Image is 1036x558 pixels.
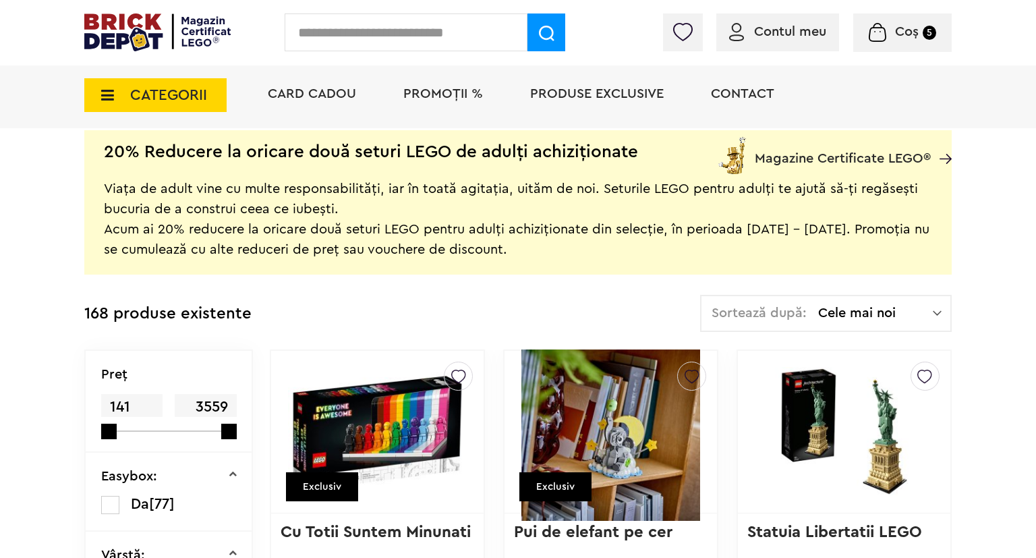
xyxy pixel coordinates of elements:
[281,524,471,540] a: Cu Totii Suntem Minunati
[754,25,826,38] span: Contul meu
[895,25,919,38] span: Coș
[101,394,163,439] span: 141 Lei
[755,134,931,165] span: Magazine Certificate LEGO®
[931,134,952,148] a: Magazine Certificate LEGO®
[149,497,175,511] span: [77]
[530,87,664,101] a: Produse exclusive
[84,295,252,333] div: 168 produse existente
[101,470,157,483] p: Easybox:
[712,306,807,320] span: Sortează după:
[711,87,774,101] a: Contact
[747,524,922,540] a: Statuia Libertatii LEGO
[268,87,356,101] a: Card Cadou
[101,368,127,381] p: Preţ
[175,394,236,439] span: 3559 Lei
[130,88,207,103] span: CATEGORII
[729,25,826,38] a: Contul meu
[755,364,933,500] img: Statuia Libertatii LEGO
[514,524,672,540] a: Pui de elefant pe cer
[403,87,483,101] a: PROMOȚII %
[521,337,700,526] img: Pui de elefant pe cer
[923,26,936,40] small: 5
[286,472,358,501] div: Exclusiv
[104,159,932,260] div: Viața de adult vine cu multe responsabilități, iar în toată agitația, uităm de noi. Seturile LEGO...
[131,497,149,511] span: Da
[818,306,933,320] span: Cele mai noi
[519,472,592,501] div: Exclusiv
[288,364,467,500] img: Cu Totii Suntem Minunati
